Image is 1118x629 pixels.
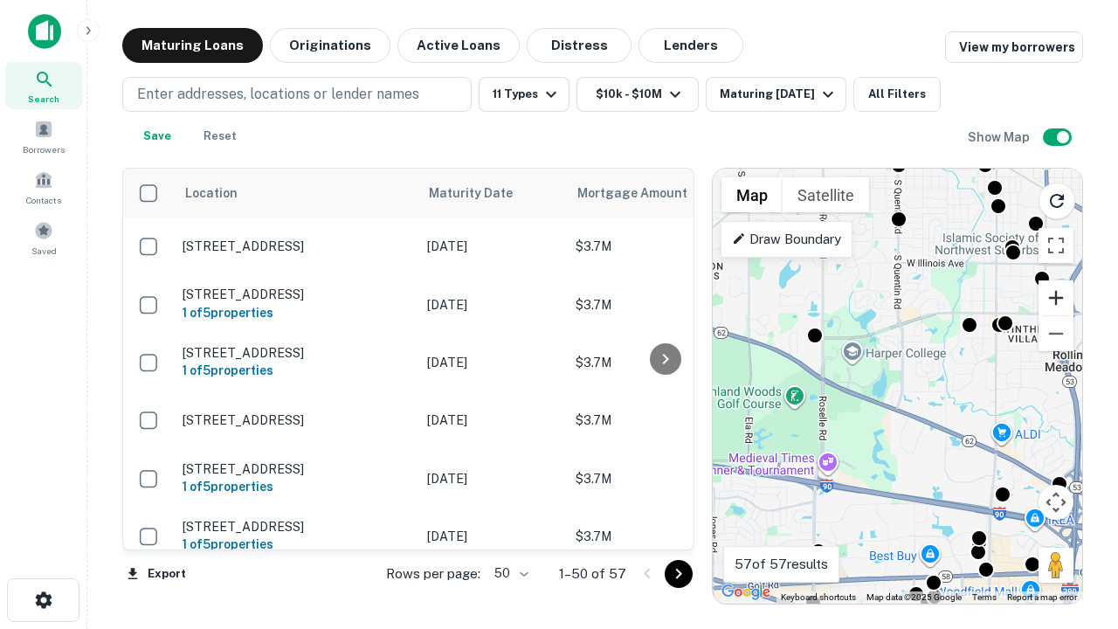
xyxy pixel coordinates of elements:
[1039,228,1073,263] button: Toggle fullscreen view
[853,77,941,112] button: All Filters
[427,527,558,546] p: [DATE]
[706,77,846,112] button: Maturing [DATE]
[427,237,558,256] p: [DATE]
[270,28,390,63] button: Originations
[945,31,1083,63] a: View my borrowers
[972,592,997,602] a: Terms (opens in new tab)
[781,591,856,604] button: Keyboard shortcuts
[427,469,558,488] p: [DATE]
[122,77,472,112] button: Enter addresses, locations or lender names
[427,353,558,372] p: [DATE]
[1007,592,1077,602] a: Report a map error
[183,519,410,535] p: [STREET_ADDRESS]
[122,561,190,587] button: Export
[183,412,410,428] p: [STREET_ADDRESS]
[192,119,248,154] button: Reset
[183,345,410,361] p: [STREET_ADDRESS]
[386,563,480,584] p: Rows per page:
[577,183,710,204] span: Mortgage Amount
[174,169,418,218] th: Location
[418,169,567,218] th: Maturity Date
[183,361,410,380] h6: 1 of 5 properties
[183,535,410,554] h6: 1 of 5 properties
[567,169,759,218] th: Mortgage Amount
[427,411,558,430] p: [DATE]
[122,28,263,63] button: Maturing Loans
[576,527,750,546] p: $3.7M
[137,84,419,105] p: Enter addresses, locations or lender names
[183,238,410,254] p: [STREET_ADDRESS]
[732,229,841,250] p: Draw Boundary
[183,477,410,496] h6: 1 of 5 properties
[23,142,65,156] span: Borrowers
[576,353,750,372] p: $3.7M
[717,581,775,604] img: Google
[28,92,59,106] span: Search
[576,295,750,314] p: $3.7M
[183,461,410,477] p: [STREET_ADDRESS]
[183,303,410,322] h6: 1 of 5 properties
[183,287,410,302] p: [STREET_ADDRESS]
[5,214,82,261] a: Saved
[397,28,520,63] button: Active Loans
[1039,280,1073,315] button: Zoom in
[527,28,631,63] button: Distress
[720,84,838,105] div: Maturing [DATE]
[5,113,82,160] a: Borrowers
[184,183,238,204] span: Location
[31,244,57,258] span: Saved
[576,77,699,112] button: $10k - $10M
[783,177,869,212] button: Show satellite imagery
[559,563,626,584] p: 1–50 of 57
[5,163,82,211] a: Contacts
[479,77,569,112] button: 11 Types
[721,177,783,212] button: Show street map
[576,411,750,430] p: $3.7M
[1031,489,1118,573] iframe: Chat Widget
[638,28,743,63] button: Lenders
[429,183,535,204] span: Maturity Date
[26,193,61,207] span: Contacts
[665,560,693,588] button: Go to next page
[1039,183,1075,219] button: Reload search area
[5,62,82,109] a: Search
[866,592,962,602] span: Map data ©2025 Google
[735,554,828,575] p: 57 of 57 results
[717,581,775,604] a: Open this area in Google Maps (opens a new window)
[28,14,61,49] img: capitalize-icon.png
[713,169,1082,604] div: 0 0
[427,295,558,314] p: [DATE]
[1039,485,1073,520] button: Map camera controls
[968,128,1032,147] h6: Show Map
[487,561,531,586] div: 50
[129,119,185,154] button: Save your search to get updates of matches that match your search criteria.
[576,237,750,256] p: $3.7M
[576,469,750,488] p: $3.7M
[1039,316,1073,351] button: Zoom out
